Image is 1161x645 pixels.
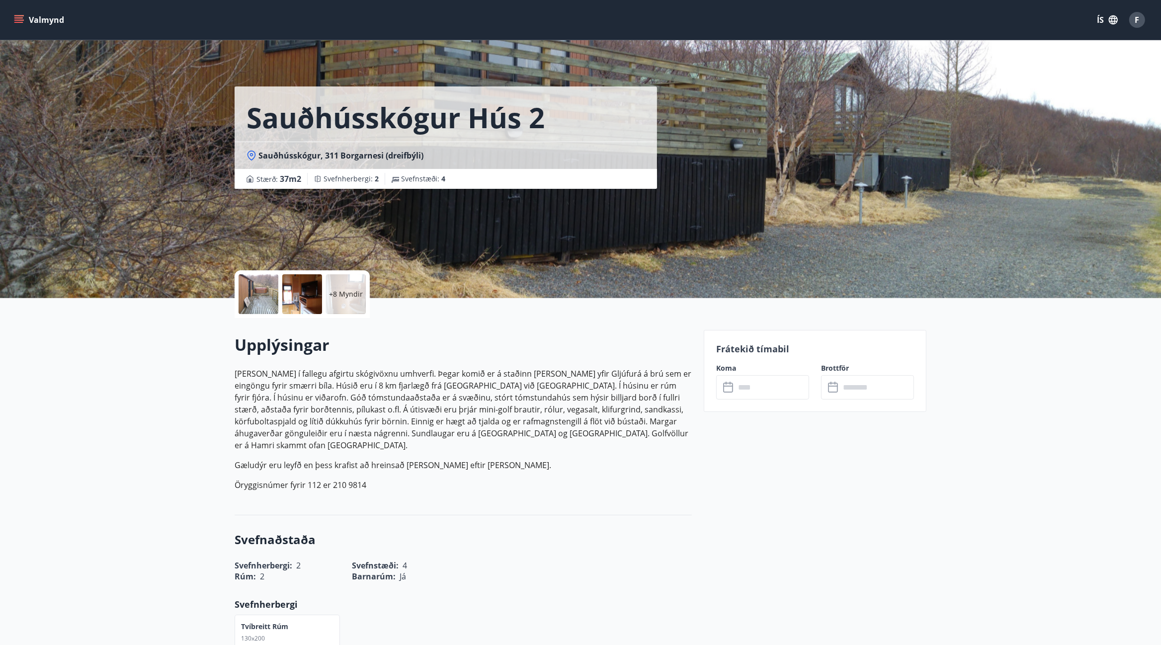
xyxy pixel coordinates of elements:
[280,173,301,184] span: 37 m2
[235,479,692,491] p: Öryggisnúmer fyrir 112 er 210 9814
[1125,8,1149,32] button: F
[235,368,692,451] p: [PERSON_NAME] í fallegu afgirtu skógivöxnu umhverfi. Þegar komið er á staðinn [PERSON_NAME] yfir ...
[1091,11,1123,29] button: ÍS
[235,334,692,356] h2: Upplýsingar
[821,363,914,373] label: Brottför
[247,98,545,136] h1: Sauðhússkógur hús 2
[716,342,914,355] p: Frátekið tímabil
[241,622,288,632] p: Tvíbreitt rúm
[375,174,379,183] span: 2
[400,571,406,582] span: Já
[352,571,396,582] span: Barnarúm :
[12,11,68,29] button: menu
[256,173,301,185] span: Stærð :
[260,571,264,582] span: 2
[329,289,363,299] p: +8 Myndir
[1135,14,1140,25] span: F
[235,459,692,471] p: Gæludýr eru leyfð en þess krafist að hreinsað [PERSON_NAME] eftir [PERSON_NAME].
[324,174,379,184] span: Svefnherbergi :
[716,363,809,373] label: Koma
[401,174,445,184] span: Svefnstæði :
[235,571,256,582] span: Rúm :
[441,174,445,183] span: 4
[235,531,692,548] h3: Svefnaðstaða
[241,634,265,643] span: 130x200
[235,598,692,611] p: Svefnherbergi
[258,150,423,161] span: Sauðhússkógur, 311 Borgarnesi (dreifbýli)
